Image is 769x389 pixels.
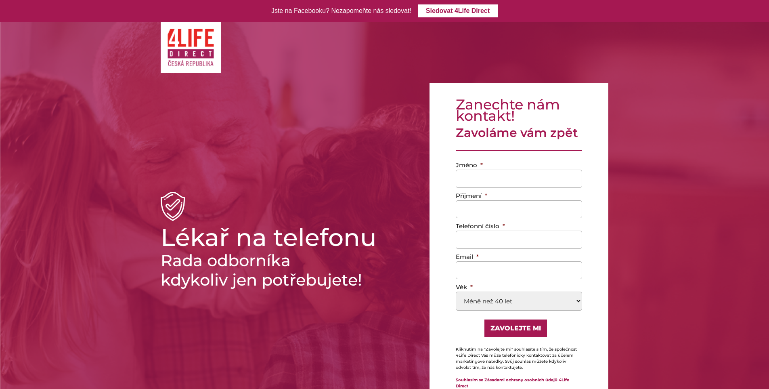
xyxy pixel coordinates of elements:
label: Telefonní číslo [456,222,505,230]
p: Kliknutím na "Zavolejte mi" souhlasíte s tím, že společnost 4Life Direct Vás může telefonicky kon... [456,346,582,370]
div: Jste na Facebooku? Nezapomeňte nás sledovat! [271,5,411,17]
input: Zavolejte mi [484,319,548,338]
label: Věk [456,283,473,291]
label: Příjmení [456,192,487,200]
h4: Zavoláme vám zpět [456,126,582,140]
label: Email [456,253,479,261]
h2: Rada odborníka kdykoliv jen potřebujete! [161,251,417,290]
img: logo CZ 4Life Direct [167,28,215,67]
a: Sledovat 4Life Direct [418,4,498,17]
h3: Zanechte nám kontakt! [456,99,582,122]
a: Souhlasím se Zásadami ochrany osobních údajů 4Life Direct [456,377,569,389]
h1: Lékař na telefonu [161,227,417,248]
img: shieldicon.png [161,192,185,221]
label: Jméno [456,161,483,169]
